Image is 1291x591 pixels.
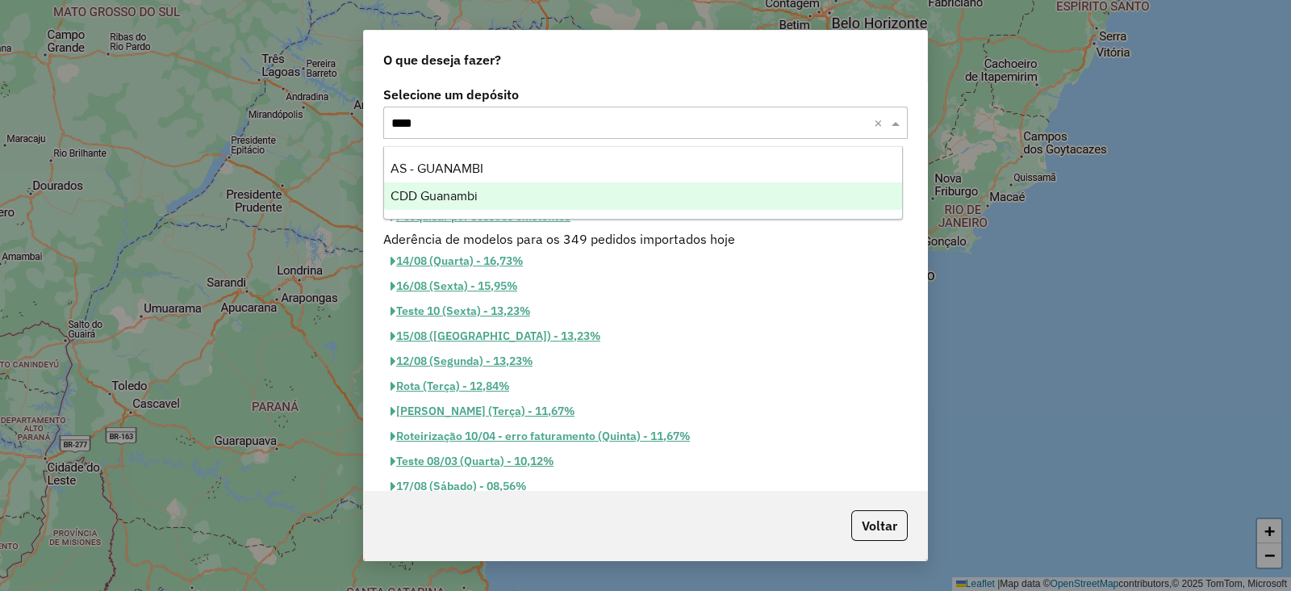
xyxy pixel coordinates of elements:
button: 16/08 (Sexta) - 15,95% [383,274,524,299]
button: 14/08 (Quarta) - 16,73% [383,249,530,274]
span: Clear all [874,113,888,132]
span: CDD Guanambi [391,189,478,203]
button: Voltar [851,510,908,541]
ng-dropdown-panel: Options list [383,146,904,220]
span: O que deseja fazer? [383,50,501,69]
button: 15/08 ([GEOGRAPHIC_DATA]) - 13,23% [383,324,608,349]
div: Aderência de modelos para os 349 pedidos importados hoje [374,229,917,249]
button: Teste 10 (Sexta) - 13,23% [383,299,537,324]
span: AS - GUANAMBI [391,161,483,175]
button: 17/08 (Sábado) - 08,56% [383,474,533,499]
label: Selecione um depósito [383,85,908,104]
button: Teste 08/03 (Quarta) - 10,12% [383,449,561,474]
button: Rota (Terça) - 12,84% [383,374,516,399]
button: [PERSON_NAME] (Terça) - 11,67% [383,399,582,424]
button: 12/08 (Segunda) - 13,23% [383,349,540,374]
button: Roteirização 10/04 - erro faturamento (Quinta) - 11,67% [383,424,697,449]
